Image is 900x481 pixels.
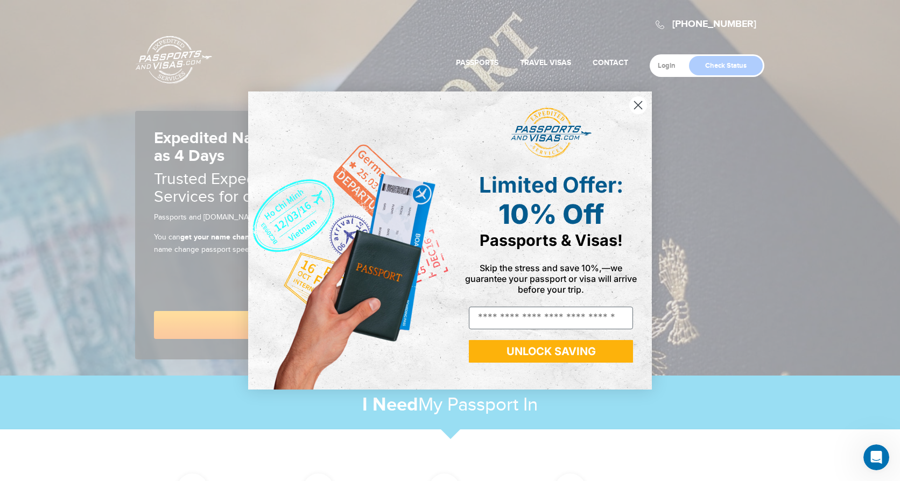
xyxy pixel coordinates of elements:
[511,108,592,158] img: passports and visas
[479,172,623,198] span: Limited Offer:
[480,231,623,250] span: Passports & Visas!
[248,91,450,389] img: de9cda0d-0715-46ca-9a25-073762a91ba7.png
[863,444,889,470] iframe: Intercom live chat
[629,96,648,115] button: Close dialog
[498,198,604,230] span: 10% Off
[465,263,637,295] span: Skip the stress and save 10%,—we guarantee your passport or visa will arrive before your trip.
[469,340,633,363] button: UNLOCK SAVING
